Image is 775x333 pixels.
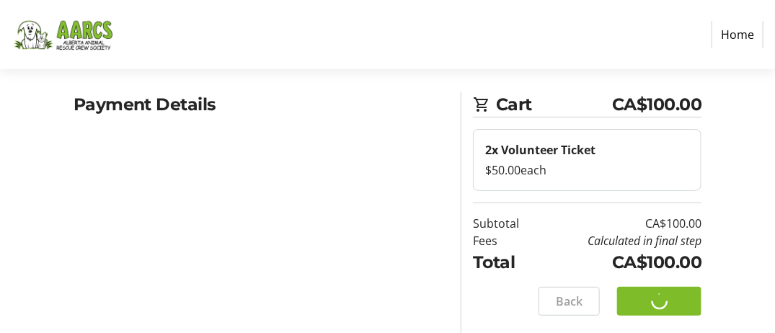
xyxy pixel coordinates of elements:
span: Cart [496,92,612,117]
td: CA$100.00 [539,215,702,232]
td: Total [473,249,539,275]
td: CA$100.00 [539,249,702,275]
div: $50.00 each [485,161,689,179]
strong: 2x Volunteer Ticket [485,142,595,158]
td: Fees [473,232,539,249]
td: Calculated in final step [539,232,702,249]
h2: Payment Details [74,92,444,117]
span: CA$100.00 [612,92,702,117]
img: Alberta Animal Rescue Crew Society's Logo [12,6,114,63]
a: Home [712,21,763,48]
td: Subtotal [473,215,539,232]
